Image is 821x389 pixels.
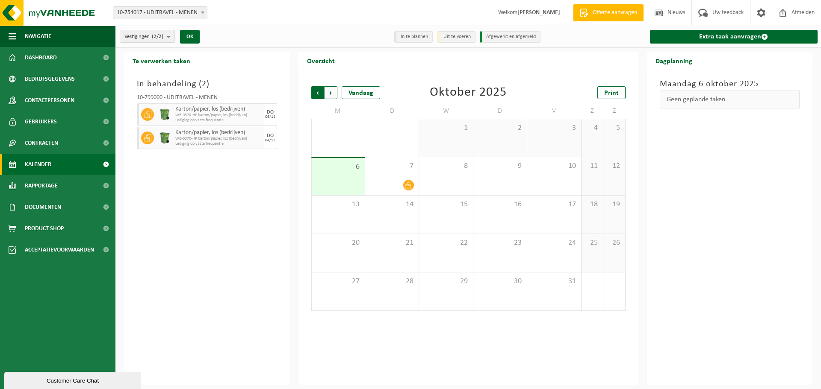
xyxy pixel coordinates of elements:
div: Oktober 2025 [430,86,507,99]
span: 24 [532,238,576,248]
span: 6 [316,162,360,172]
span: Rapportage [25,175,58,196]
h3: Maandag 6 oktober 2025 [660,78,800,91]
span: 1 [423,123,468,133]
li: Uit te voeren [437,31,475,43]
span: 30 [478,277,523,286]
span: 10-754017 - UDITRAVEL - MENEN [113,6,207,19]
span: 21 [369,238,414,248]
span: 12 [608,161,620,171]
span: 29 [423,277,468,286]
span: 11 [586,161,599,171]
span: WB-0370-HP karton/papier, los (bedrijven) [175,113,262,118]
span: Lediging op vaste frequentie [175,118,262,123]
div: 10-799000 - UDITRAVEL - MENEN [137,95,277,103]
span: 28 [369,277,414,286]
span: Contactpersonen [25,90,74,111]
span: 23 [478,238,523,248]
span: 2 [478,123,523,133]
td: D [473,103,527,119]
a: Extra taak aanvragen [650,30,818,44]
h2: Overzicht [298,52,343,69]
span: 17 [532,200,576,209]
div: Vandaag [342,86,380,99]
span: Navigatie [25,26,51,47]
td: D [365,103,419,119]
span: Documenten [25,196,61,218]
span: 14 [369,200,414,209]
div: DO [267,133,274,138]
span: Vorige [311,86,324,99]
span: 3 [532,123,576,133]
span: 10 [532,161,576,171]
span: Product Shop [25,218,64,239]
span: 19 [608,200,620,209]
span: Lediging op vaste frequentie [175,141,262,146]
span: 31 [532,277,576,286]
span: 7 [369,161,414,171]
td: Z [603,103,625,119]
div: 06/11 [265,115,275,119]
count: (2/2) [152,34,163,39]
div: 04/12 [265,138,275,143]
button: Vestigingen(2/2) [120,30,175,43]
span: Bedrijfsgegevens [25,68,75,90]
h2: Te verwerken taken [124,52,199,69]
span: 22 [423,238,468,248]
a: Print [597,86,626,99]
td: V [527,103,581,119]
span: Gebruikers [25,111,57,132]
strong: [PERSON_NAME] [517,9,560,16]
span: 16 [478,200,523,209]
span: Vestigingen [124,30,163,43]
img: WB-0370-HPE-GN-50 [158,132,171,144]
span: WB-0370-HP karton/papier, los (bedrijven) [175,136,262,141]
span: 9 [478,161,523,171]
h2: Dagplanning [647,52,701,69]
a: Offerte aanvragen [573,4,644,21]
span: Offerte aanvragen [591,9,639,17]
button: OK [180,30,200,44]
li: In te plannen [394,31,433,43]
td: M [311,103,365,119]
span: 25 [586,238,599,248]
div: Geen geplande taken [660,91,800,108]
span: Kalender [25,154,51,175]
span: 10-754017 - UDITRAVEL - MENEN [113,7,207,19]
td: W [419,103,473,119]
span: 18 [586,200,599,209]
span: 27 [316,277,360,286]
span: 20 [316,238,360,248]
span: Print [604,90,619,97]
span: Karton/papier, los (bedrijven) [175,129,262,136]
span: Karton/papier, los (bedrijven) [175,106,262,113]
span: 8 [423,161,468,171]
span: Contracten [25,132,58,154]
span: 5 [608,123,620,133]
h3: In behandeling ( ) [137,78,277,91]
span: 4 [586,123,599,133]
span: 26 [608,238,620,248]
span: 13 [316,200,360,209]
li: Afgewerkt en afgemeld [480,31,540,43]
td: Z [582,103,603,119]
span: Volgende [325,86,337,99]
span: Dashboard [25,47,57,68]
span: 2 [202,80,207,88]
div: DO [267,110,274,115]
span: 15 [423,200,468,209]
img: WB-0370-HPE-GN-50 [158,108,171,121]
span: Acceptatievoorwaarden [25,239,94,260]
iframe: chat widget [4,370,143,389]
